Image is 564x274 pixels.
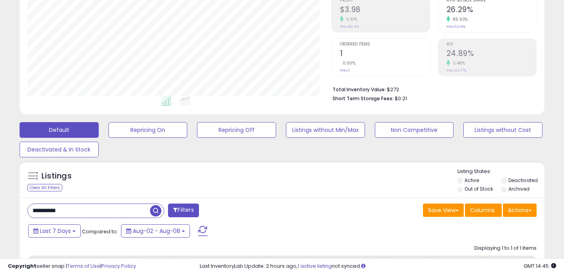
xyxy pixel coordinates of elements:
[470,206,495,214] span: Columns
[446,68,466,73] small: Prev: 24.77%
[503,204,537,217] button: Actions
[340,5,430,16] h2: $3.98
[168,204,199,217] button: Filters
[423,204,464,217] button: Save View
[343,16,358,22] small: 0.51%
[446,49,536,59] h2: 24.89%
[465,186,493,192] label: Out of Stock
[340,24,359,29] small: Prev: $3.96
[333,86,386,93] b: Total Inventory Value:
[474,245,537,252] div: Displaying 1 to 1 of 1 items
[446,5,536,16] h2: 26.29%
[8,262,36,270] strong: Copyright
[298,262,332,270] a: 1 active listing
[27,184,62,191] div: Clear All Filters
[133,227,180,235] span: Aug-02 - Aug-08
[121,224,190,238] button: Aug-02 - Aug-08
[286,122,365,138] button: Listings without Min/Max
[508,177,538,184] label: Deactivated
[340,42,430,47] span: Ordered Items
[465,204,502,217] button: Columns
[446,42,536,47] span: ROI
[101,262,136,270] a: Privacy Policy
[20,142,99,157] button: Deactivated & In Stock
[508,186,530,192] label: Archived
[20,122,99,138] button: Default
[395,95,407,102] span: $0.21
[524,262,556,270] span: 2025-08-16 14:45 GMT
[375,122,454,138] button: Non Competitive
[446,24,465,29] small: Prev: 14.14%
[42,171,72,182] h5: Listings
[333,84,531,94] li: $272
[200,263,556,270] div: Last InventoryLab Update: 2 hours ago, not synced.
[450,16,468,22] small: 85.93%
[197,122,276,138] button: Repricing Off
[340,49,430,59] h2: 1
[333,95,394,102] b: Short Term Storage Fees:
[40,227,71,235] span: Last 7 Days
[465,177,479,184] label: Active
[82,228,118,235] span: Compared to:
[8,263,136,270] div: seller snap | |
[457,168,545,175] p: Listing States:
[340,60,356,66] small: 0.00%
[340,68,350,73] small: Prev: 1
[463,122,542,138] button: Listings without Cost
[450,60,465,66] small: 0.48%
[28,224,81,238] button: Last 7 Days
[67,262,100,270] a: Terms of Use
[108,122,188,138] button: Repricing On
